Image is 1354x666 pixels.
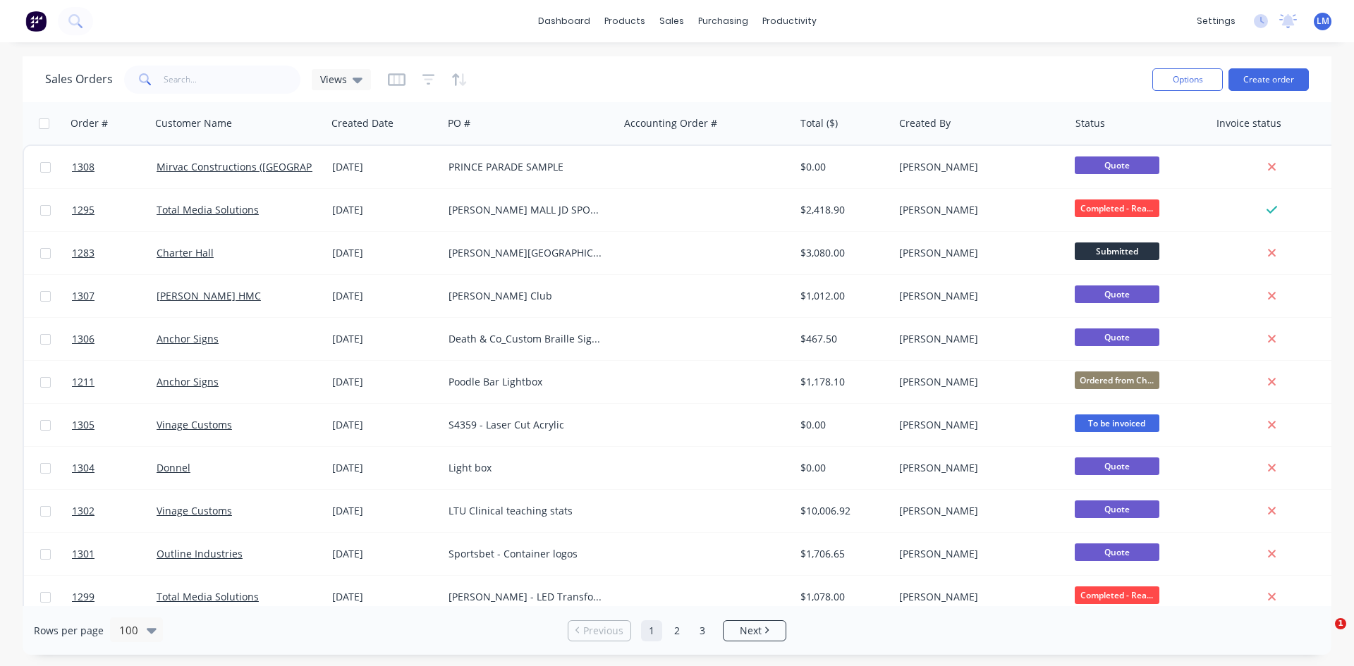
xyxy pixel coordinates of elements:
[899,461,1056,475] div: [PERSON_NAME]
[332,203,437,217] div: [DATE]
[157,375,219,388] a: Anchor Signs
[800,246,883,260] div: $3,080.00
[72,332,94,346] span: 1306
[449,203,605,217] div: [PERSON_NAME] MALL JD SPORTS
[899,547,1056,561] div: [PERSON_NAME]
[332,375,437,389] div: [DATE]
[1075,199,1159,217] span: Completed - Rea...
[899,332,1056,346] div: [PERSON_NAME]
[1075,371,1159,389] span: Ordered from Ch...
[1075,543,1159,561] span: Quote
[800,203,883,217] div: $2,418.90
[1075,414,1159,432] span: To be invoiced
[71,116,108,130] div: Order #
[72,504,94,518] span: 1302
[72,318,157,360] a: 1306
[157,461,190,474] a: Donnel
[34,624,104,638] span: Rows per page
[641,620,662,641] a: Page 1 is your current page
[1317,15,1329,27] span: LM
[72,418,94,432] span: 1305
[72,404,157,446] a: 1305
[157,246,214,259] a: Charter Hall
[652,11,691,32] div: sales
[157,160,397,173] a: Mirvac Constructions ([GEOGRAPHIC_DATA]) Pty Ltd
[1075,328,1159,346] span: Quote
[72,232,157,274] a: 1283
[332,289,437,303] div: [DATE]
[583,624,623,638] span: Previous
[800,289,883,303] div: $1,012.00
[164,66,301,94] input: Search...
[1075,285,1159,303] span: Quote
[449,332,605,346] div: Death & Co_Custom Braille Signage
[72,146,157,188] a: 1308
[899,289,1056,303] div: [PERSON_NAME]
[449,160,605,174] div: PRINCE PARADE SAMPLE
[800,590,883,604] div: $1,078.00
[800,160,883,174] div: $0.00
[1075,116,1105,130] div: Status
[45,73,113,86] h1: Sales Orders
[25,11,47,32] img: Factory
[1075,242,1159,260] span: Submitted
[724,624,786,638] a: Next page
[624,116,717,130] div: Accounting Order #
[1075,457,1159,475] span: Quote
[1152,68,1223,91] button: Options
[800,461,883,475] div: $0.00
[597,11,652,32] div: products
[449,461,605,475] div: Light box
[72,246,94,260] span: 1283
[899,246,1056,260] div: [PERSON_NAME]
[800,504,883,518] div: $10,006.92
[72,490,157,532] a: 1302
[332,547,437,561] div: [DATE]
[800,375,883,389] div: $1,178.10
[332,246,437,260] div: [DATE]
[568,624,630,638] a: Previous page
[755,11,824,32] div: productivity
[899,590,1056,604] div: [PERSON_NAME]
[1228,68,1309,91] button: Create order
[740,624,762,638] span: Next
[899,418,1056,432] div: [PERSON_NAME]
[899,160,1056,174] div: [PERSON_NAME]
[72,361,157,403] a: 1211
[72,189,157,231] a: 1295
[562,620,792,641] ul: Pagination
[157,418,232,431] a: Vinage Customs
[332,461,437,475] div: [DATE]
[449,590,605,604] div: [PERSON_NAME] - LED Transformers
[800,547,883,561] div: $1,706.65
[72,289,94,303] span: 1307
[899,116,951,130] div: Created By
[691,11,755,32] div: purchasing
[1306,618,1340,652] iframe: Intercom live chat
[332,590,437,604] div: [DATE]
[666,620,688,641] a: Page 2
[449,504,605,518] div: LTU Clinical teaching stats
[157,547,243,560] a: Outline Industries
[72,547,94,561] span: 1301
[72,576,157,618] a: 1299
[72,447,157,489] a: 1304
[72,590,94,604] span: 1299
[449,375,605,389] div: Poodle Bar Lightbox
[449,289,605,303] div: [PERSON_NAME] Club
[332,160,437,174] div: [DATE]
[157,590,259,603] a: Total Media Solutions
[72,275,157,317] a: 1307
[1075,156,1159,174] span: Quote
[332,504,437,518] div: [DATE]
[800,418,883,432] div: $0.00
[331,116,394,130] div: Created Date
[692,620,713,641] a: Page 3
[332,332,437,346] div: [DATE]
[72,461,94,475] span: 1304
[1335,618,1346,629] span: 1
[800,332,883,346] div: $467.50
[1216,116,1281,130] div: Invoice status
[72,375,94,389] span: 1211
[157,289,261,302] a: [PERSON_NAME] HMC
